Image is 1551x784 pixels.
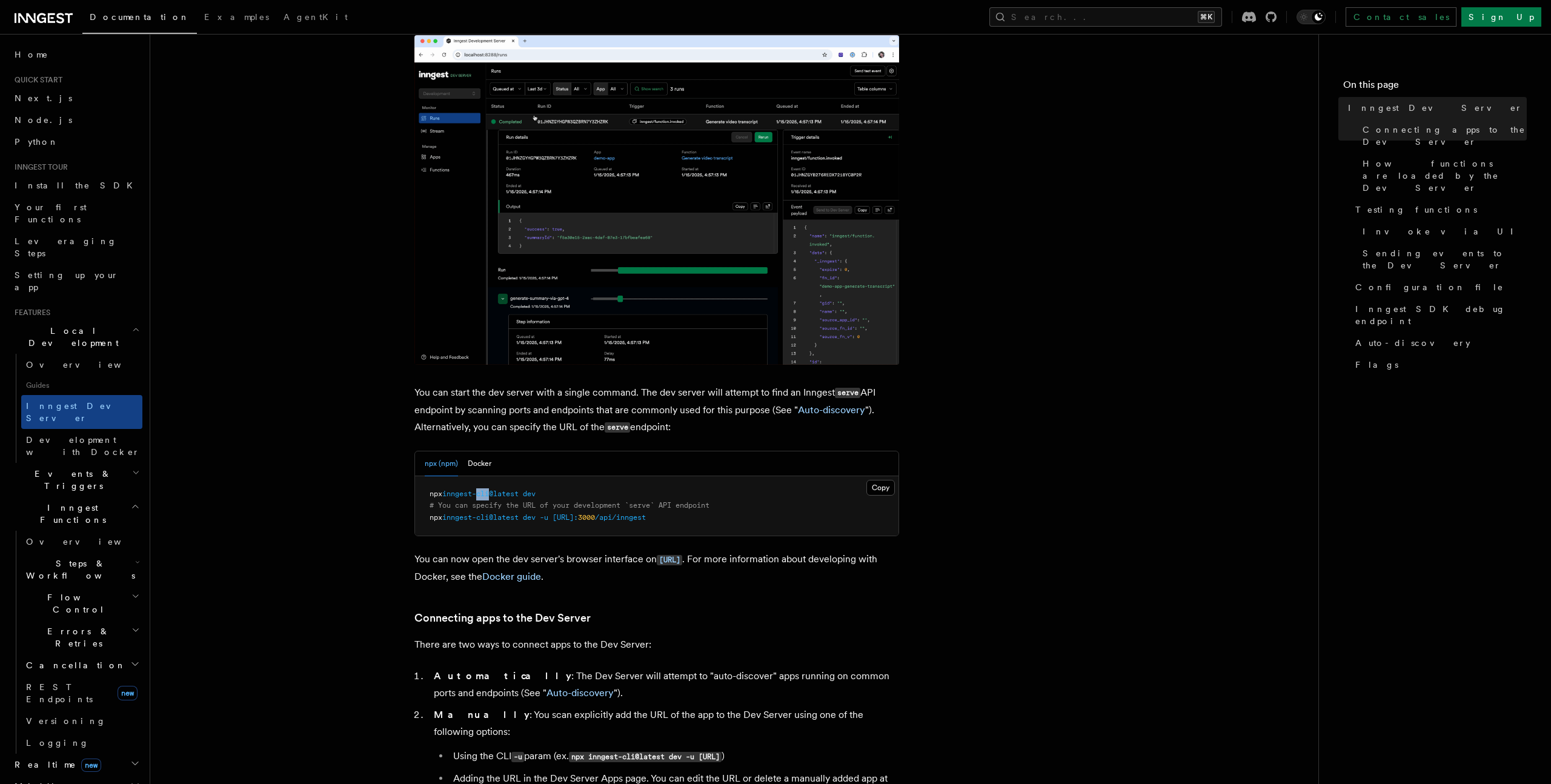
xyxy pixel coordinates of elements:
a: Auto-discovery [798,404,865,416]
a: Examples [197,4,276,33]
li: : The Dev Server will attempt to "auto-discover" apps running on common ports and endpoints (See ... [430,668,899,702]
span: /api/inngest [595,513,646,522]
button: Flow Control [21,586,142,620]
a: Documentation [82,4,197,34]
span: Sending events to the Dev Server [1363,247,1527,271]
a: Versioning [21,710,142,732]
span: inngest-cli@latest [442,490,519,498]
a: How functions are loaded by the Dev Server [1358,153,1527,199]
span: Flags [1355,359,1398,371]
span: Development with Docker [26,435,140,457]
span: Overview [26,360,151,370]
span: Flow Control [21,591,131,616]
a: [URL] [657,553,682,565]
span: Node.js [15,115,72,125]
span: 3000 [578,513,595,522]
span: dev [523,490,536,498]
span: # You can specify the URL of your development `serve` API endpoint [430,501,709,510]
a: Testing functions [1350,199,1527,221]
button: Local Development [10,320,142,354]
span: Python [15,137,59,147]
span: Inngest Dev Server [26,401,130,423]
a: Install the SDK [10,174,142,196]
code: npx inngest-cli@latest dev -u [URL] [569,752,722,762]
span: Inngest Dev Server [1348,102,1523,114]
span: Quick start [10,75,62,85]
p: There are two ways to connect apps to the Dev Server: [414,636,899,653]
a: Auto-discovery [1350,332,1527,354]
span: Errors & Retries [21,625,131,649]
a: Sign Up [1461,7,1541,27]
a: Overview [21,531,142,553]
span: Install the SDK [15,181,140,190]
button: Toggle dark mode [1297,10,1326,24]
a: Leveraging Steps [10,230,142,264]
a: Docker guide [482,571,541,582]
span: REST Endpoints [26,682,93,704]
a: Home [10,44,142,65]
span: inngest-cli@latest [442,513,519,522]
a: Connecting apps to the Dev Server [1358,119,1527,153]
strong: Automatically [434,670,571,682]
span: npx [430,490,442,498]
span: Auto-discovery [1355,337,1470,349]
span: Inngest tour [10,162,68,172]
span: Guides [21,376,142,395]
a: Python [10,131,142,153]
span: How functions are loaded by the Dev Server [1363,158,1527,194]
a: Setting up your app [10,264,142,298]
a: Auto-discovery [546,687,614,699]
div: Inngest Functions [10,531,142,754]
span: Documentation [90,12,190,22]
a: Overview [21,354,142,376]
span: Inngest Functions [10,502,131,526]
code: serve [835,388,860,398]
a: Development with Docker [21,429,142,463]
span: new [81,759,101,772]
span: npx [430,513,442,522]
code: serve [605,422,630,433]
span: Next.js [15,93,72,103]
span: Cancellation [21,659,126,671]
a: Connecting apps to the Dev Server [414,610,591,626]
span: [URL]: [553,513,578,522]
button: Realtimenew [10,754,142,776]
a: Flags [1350,354,1527,376]
code: -u [511,752,524,762]
strong: Manually [434,709,530,720]
button: Search...⌘K [989,7,1222,27]
span: Your first Functions [15,202,87,224]
span: Versioning [26,716,106,726]
span: Testing functions [1355,204,1477,216]
a: AgentKit [276,4,355,33]
kbd: ⌘K [1198,11,1215,23]
span: Steps & Workflows [21,557,135,582]
a: REST Endpointsnew [21,676,142,710]
a: Inngest Dev Server [1343,97,1527,119]
div: Local Development [10,354,142,463]
span: Invoke via UI [1363,225,1524,238]
span: Overview [26,537,151,546]
button: Copy [866,480,895,496]
span: Examples [204,12,269,22]
a: Inngest SDK debug endpoint [1350,298,1527,332]
span: dev [523,513,536,522]
span: Setting up your app [15,270,119,292]
a: Invoke via UI [1358,221,1527,242]
a: Contact sales [1346,7,1456,27]
button: Steps & Workflows [21,553,142,586]
button: Errors & Retries [21,620,142,654]
img: Dev Server Demo [414,35,899,365]
p: You can now open the dev server's browser interface on . For more information about developing wi... [414,551,899,585]
span: Features [10,308,50,317]
h4: On this page [1343,78,1527,97]
button: Events & Triggers [10,463,142,497]
button: Cancellation [21,654,142,676]
span: AgentKit [284,12,348,22]
button: npx (npm) [425,451,458,476]
span: Connecting apps to the Dev Server [1363,124,1527,148]
a: Next.js [10,87,142,109]
a: Configuration file [1350,276,1527,298]
span: Configuration file [1355,281,1504,293]
span: Logging [26,738,89,748]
